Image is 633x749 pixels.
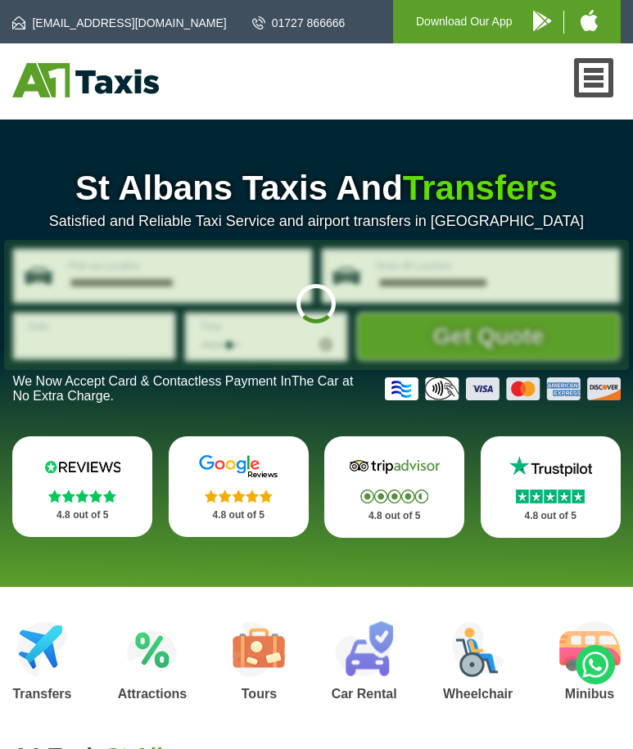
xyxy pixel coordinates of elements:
[48,490,116,503] img: Stars
[346,454,444,479] img: Tripadvisor
[559,688,621,701] h3: Minibus
[30,505,134,526] p: 4.8 out of 5
[12,436,152,537] a: Reviews.io Stars 4.8 out of 5
[17,621,67,677] img: Airport Transfers
[233,688,285,701] h3: Tours
[12,213,620,230] p: Satisfied and Reliable Taxi Service and airport transfers in [GEOGRAPHIC_DATA]
[252,15,346,31] a: 01727 866666
[360,490,428,503] img: Stars
[332,688,397,701] h3: Car Rental
[12,374,372,404] p: We Now Accept Card & Contactless Payment In
[12,169,620,208] h1: St Albans Taxis And
[559,621,621,677] img: Minibus
[205,490,273,503] img: Stars
[187,505,291,526] p: 4.8 out of 5
[481,436,621,538] a: Trustpilot Stars 4.8 out of 5
[403,169,558,207] span: Transfers
[416,11,513,32] p: Download Our App
[324,436,464,538] a: Tripadvisor Stars 4.8 out of 5
[342,506,446,526] p: 4.8 out of 5
[12,374,353,403] span: The Car at No Extra Charge.
[169,436,309,537] a: Google Stars 4.8 out of 5
[581,10,598,31] img: A1 Taxis iPhone App
[574,58,614,97] a: Nav
[452,621,504,677] img: Wheelchair
[118,688,187,701] h3: Attractions
[233,621,285,677] img: Tours
[12,63,159,97] img: A1 Taxis St Albans LTD
[127,621,177,677] img: Attractions
[189,454,287,479] img: Google
[335,621,393,677] img: Car Rental
[34,454,132,479] img: Reviews.io
[12,15,226,31] a: [EMAIL_ADDRESS][DOMAIN_NAME]
[499,506,603,526] p: 4.8 out of 5
[12,688,71,701] h3: Transfers
[443,688,513,701] h3: Wheelchair
[501,454,599,479] img: Trustpilot
[533,11,551,31] img: A1 Taxis Android App
[385,377,621,400] img: Credit And Debit Cards
[516,490,585,503] img: Stars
